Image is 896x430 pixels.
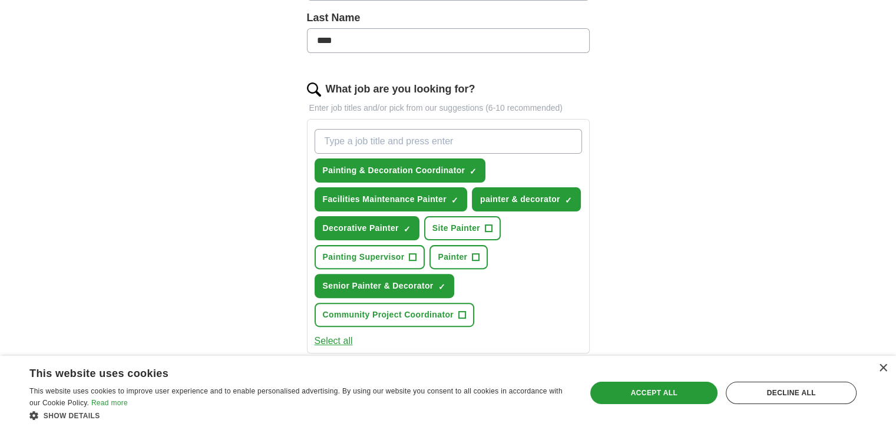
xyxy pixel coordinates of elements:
button: Painter [429,245,488,269]
button: Facilities Maintenance Painter✓ [315,187,467,211]
input: Type a job title and press enter [315,129,582,154]
span: ✓ [470,167,477,176]
span: painter & decorator [480,193,560,206]
button: Painting Supervisor [315,245,425,269]
span: ✓ [565,196,572,205]
button: Painting & Decoration Coordinator✓ [315,158,486,183]
span: Site Painter [432,222,480,234]
div: Show details [29,409,570,421]
img: search.png [307,82,321,97]
label: What job are you looking for? [326,81,475,97]
div: This website uses cookies [29,363,540,381]
a: Read more, opens a new window [91,399,128,407]
button: Decorative Painter✓ [315,216,419,240]
span: ✓ [404,224,411,234]
span: Facilities Maintenance Painter [323,193,447,206]
button: Select all [315,334,353,348]
label: Last Name [307,10,590,26]
span: Show details [44,412,100,420]
div: Decline all [726,382,857,404]
span: ✓ [451,196,458,205]
span: Decorative Painter [323,222,399,234]
button: Community Project Coordinator [315,303,475,327]
span: Community Project Coordinator [323,309,454,321]
div: Accept all [590,382,718,404]
span: ✓ [438,282,445,292]
span: This website uses cookies to improve user experience and to enable personalised advertising. By u... [29,387,563,407]
p: Enter job titles and/or pick from our suggestions (6-10 recommended) [307,102,590,114]
span: Senior Painter & Decorator [323,280,434,292]
button: Site Painter [424,216,501,240]
button: painter & decorator✓ [472,187,581,211]
span: Painting & Decoration Coordinator [323,164,465,177]
div: Close [878,364,887,373]
span: Painter [438,251,467,263]
button: Senior Painter & Decorator✓ [315,274,454,298]
span: Painting Supervisor [323,251,405,263]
